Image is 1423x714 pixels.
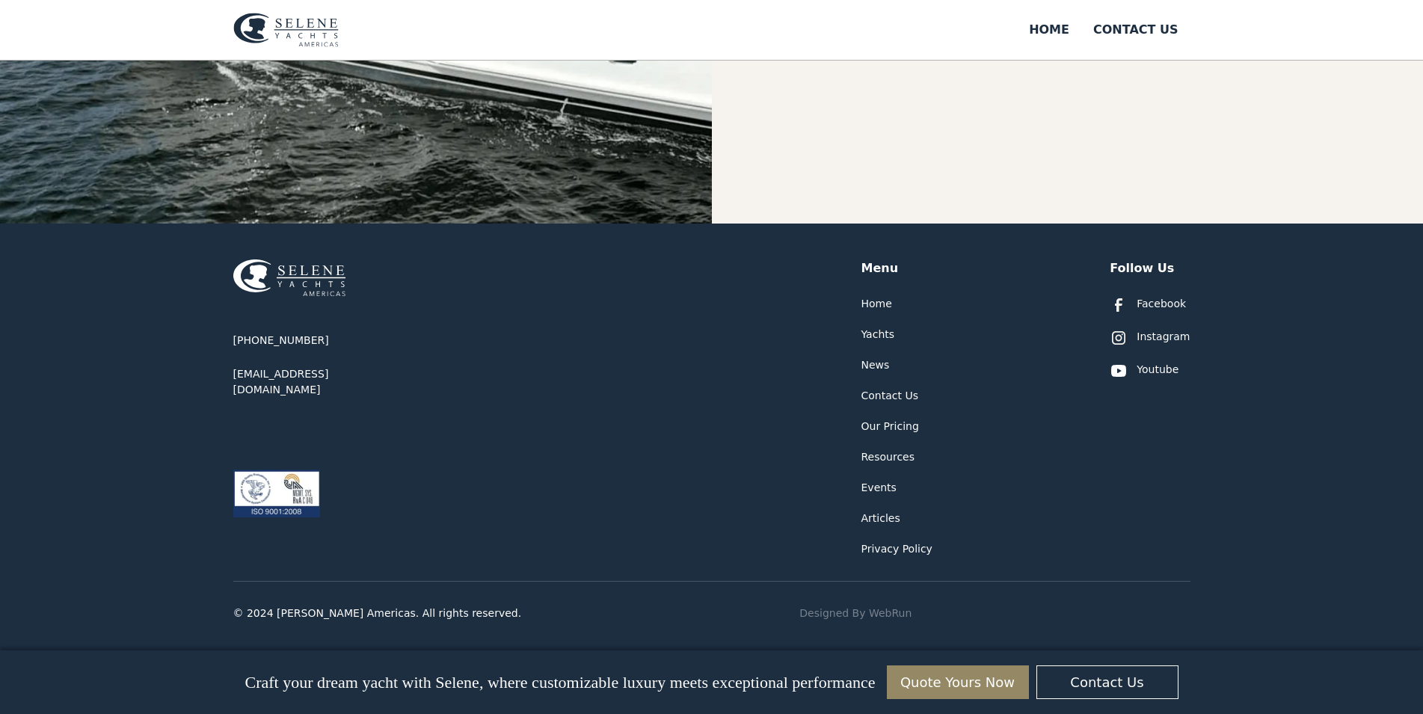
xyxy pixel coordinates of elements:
[1137,362,1178,378] div: Youtube
[861,541,932,557] a: Privacy Policy
[887,665,1029,699] a: Quote Yours Now
[1036,665,1178,699] a: Contact Us
[1110,362,1178,380] a: Youtube
[861,511,900,526] a: Articles
[245,673,875,692] p: Craft your dream yacht with Selene, where customizable luxury meets exceptional performance
[861,327,895,342] a: Yachts
[1029,21,1069,39] div: Home
[799,606,912,621] a: Designed By WebRun
[233,13,339,47] img: logo
[233,606,522,621] div: © 2024 [PERSON_NAME] Americas. All rights reserved.
[861,259,899,277] div: Menu
[1110,329,1190,347] a: Instagram
[861,419,919,434] a: Our Pricing
[861,357,890,373] a: News
[1137,329,1190,345] div: Instagram
[1093,21,1178,39] div: Contact US
[861,296,892,312] a: Home
[861,388,918,404] a: Contact Us
[233,366,413,398] a: [EMAIL_ADDRESS][DOMAIN_NAME]
[1137,296,1186,312] div: Facebook
[1110,259,1174,277] div: Follow Us
[233,470,320,517] img: ISO 9001:2008 certification logos for ABS Quality Evaluations and RvA Management Systems.
[861,480,897,496] a: Events
[861,449,915,465] a: Resources
[233,333,329,348] a: [PHONE_NUMBER]
[1110,296,1186,314] a: Facebook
